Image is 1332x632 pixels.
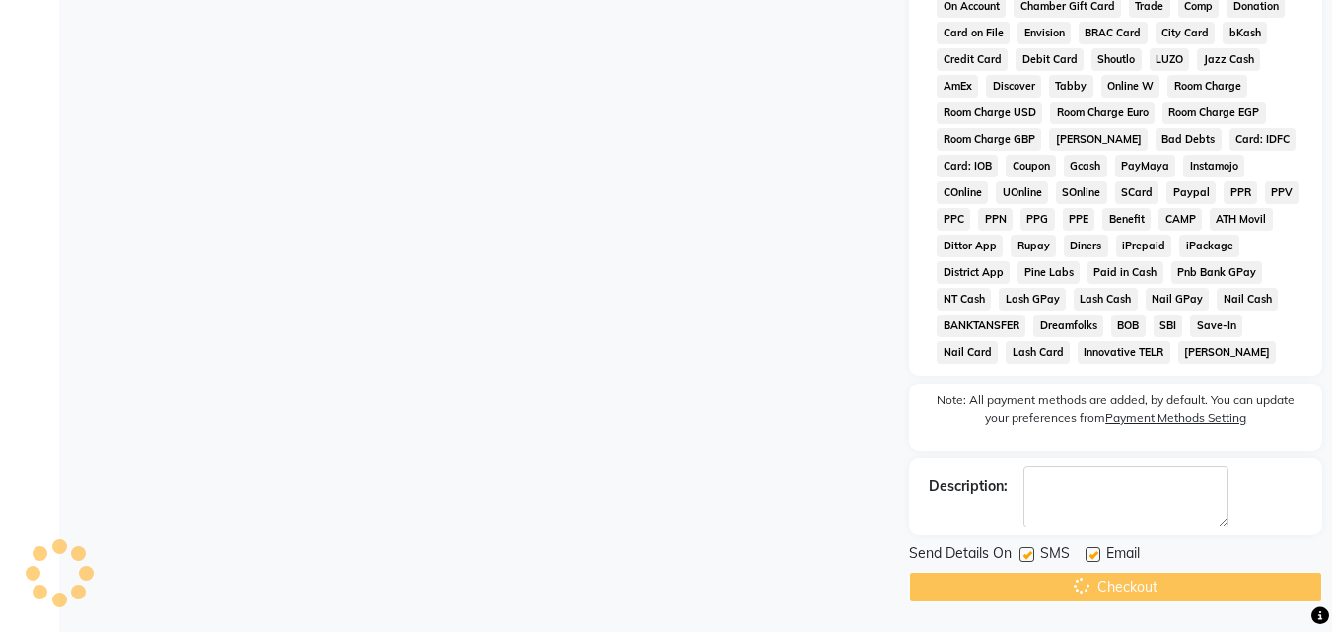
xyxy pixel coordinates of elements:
span: Lash Cash [1074,288,1138,311]
span: BOB [1111,315,1146,337]
span: COnline [937,181,988,204]
span: Pine Labs [1017,261,1080,284]
span: Tabby [1049,75,1093,98]
span: PPC [937,208,970,231]
span: Dreamfolks [1033,315,1103,337]
span: PPE [1063,208,1095,231]
span: Pnb Bank GPay [1171,261,1263,284]
span: PPR [1224,181,1257,204]
span: Bad Debts [1156,128,1222,151]
span: Paid in Cash [1087,261,1163,284]
span: Card: IDFC [1229,128,1297,151]
span: City Card [1156,22,1216,44]
span: Benefit [1102,208,1151,231]
span: iPrepaid [1116,235,1172,257]
span: bKash [1223,22,1267,44]
span: NT Cash [937,288,991,311]
span: BANKTANSFER [937,315,1025,337]
span: Dittor App [937,235,1003,257]
span: Credit Card [937,48,1008,71]
span: Paypal [1166,181,1216,204]
span: PPV [1265,181,1299,204]
span: PPN [978,208,1013,231]
span: Nail GPay [1146,288,1210,311]
span: Discover [986,75,1041,98]
span: Lash Card [1006,341,1070,364]
span: Innovative TELR [1078,341,1170,364]
span: PayMaya [1115,155,1176,177]
span: Nail Cash [1217,288,1278,311]
span: Nail Card [937,341,998,364]
span: BRAC Card [1079,22,1148,44]
span: LUZO [1150,48,1190,71]
span: Card on File [937,22,1010,44]
span: Room Charge [1167,75,1247,98]
span: CAMP [1158,208,1202,231]
label: Note: All payment methods are added, by default. You can update your preferences from [929,391,1302,435]
span: Lash GPay [999,288,1066,311]
span: District App [937,261,1010,284]
span: Room Charge GBP [937,128,1041,151]
span: Coupon [1006,155,1056,177]
span: Diners [1064,235,1108,257]
span: [PERSON_NAME] [1178,341,1277,364]
label: Payment Methods Setting [1105,409,1246,427]
span: PPG [1020,208,1055,231]
span: Send Details On [909,543,1012,568]
span: Shoutlo [1091,48,1142,71]
span: Debit Card [1016,48,1084,71]
span: [PERSON_NAME] [1049,128,1148,151]
span: UOnline [996,181,1048,204]
span: Room Charge USD [937,102,1042,124]
span: SOnline [1056,181,1107,204]
span: AmEx [937,75,978,98]
span: ATH Movil [1210,208,1273,231]
span: Room Charge Euro [1050,102,1155,124]
span: Rupay [1011,235,1056,257]
span: SMS [1040,543,1070,568]
span: Envision [1017,22,1071,44]
span: Instamojo [1183,155,1244,177]
span: SCard [1115,181,1159,204]
span: Gcash [1064,155,1107,177]
div: Description: [929,476,1008,497]
span: Save-In [1190,315,1242,337]
span: Online W [1101,75,1160,98]
span: SBI [1154,315,1183,337]
span: Jazz Cash [1197,48,1260,71]
span: Email [1106,543,1140,568]
span: Room Charge EGP [1162,102,1266,124]
span: Card: IOB [937,155,998,177]
span: iPackage [1179,235,1239,257]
